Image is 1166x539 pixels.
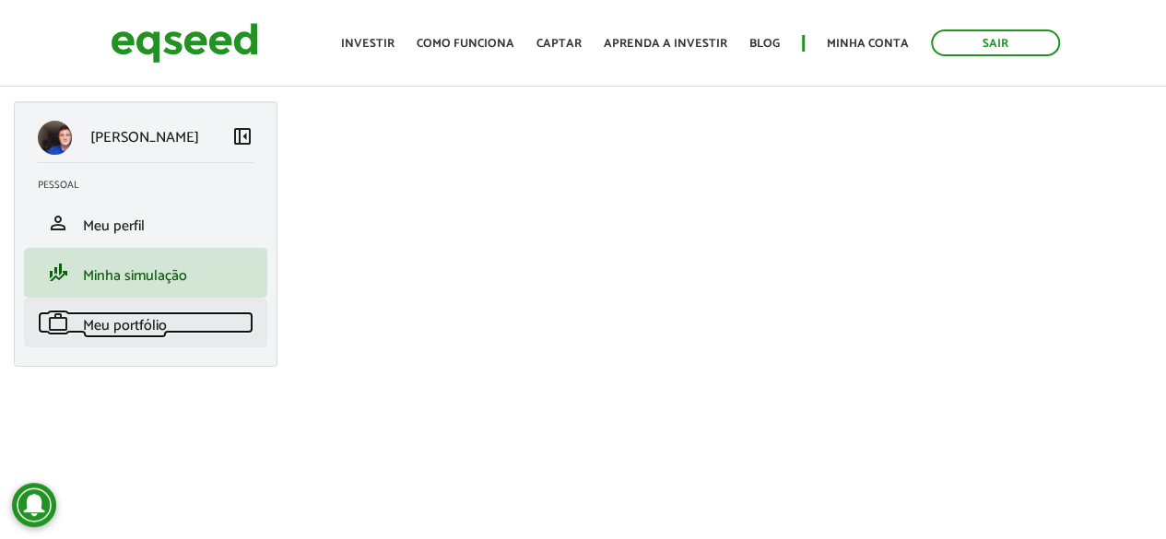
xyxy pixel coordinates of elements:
[827,38,909,50] a: Minha conta
[47,311,69,334] span: work
[83,264,187,288] span: Minha simulação
[341,38,395,50] a: Investir
[231,125,253,151] a: Colapsar menu
[90,129,199,146] p: [PERSON_NAME]
[604,38,727,50] a: Aprenda a investir
[38,311,253,334] a: workMeu portfólio
[24,198,267,248] li: Meu perfil
[47,212,69,234] span: person
[38,212,253,234] a: personMeu perfil
[749,38,780,50] a: Blog
[83,214,145,239] span: Meu perfil
[38,262,253,284] a: finance_modeMinha simulação
[417,38,514,50] a: Como funciona
[47,262,69,284] span: finance_mode
[231,125,253,147] span: left_panel_close
[83,313,167,338] span: Meu portfólio
[38,180,267,191] h2: Pessoal
[24,298,267,347] li: Meu portfólio
[931,29,1060,56] a: Sair
[24,248,267,298] li: Minha simulação
[111,18,258,67] img: EqSeed
[536,38,582,50] a: Captar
